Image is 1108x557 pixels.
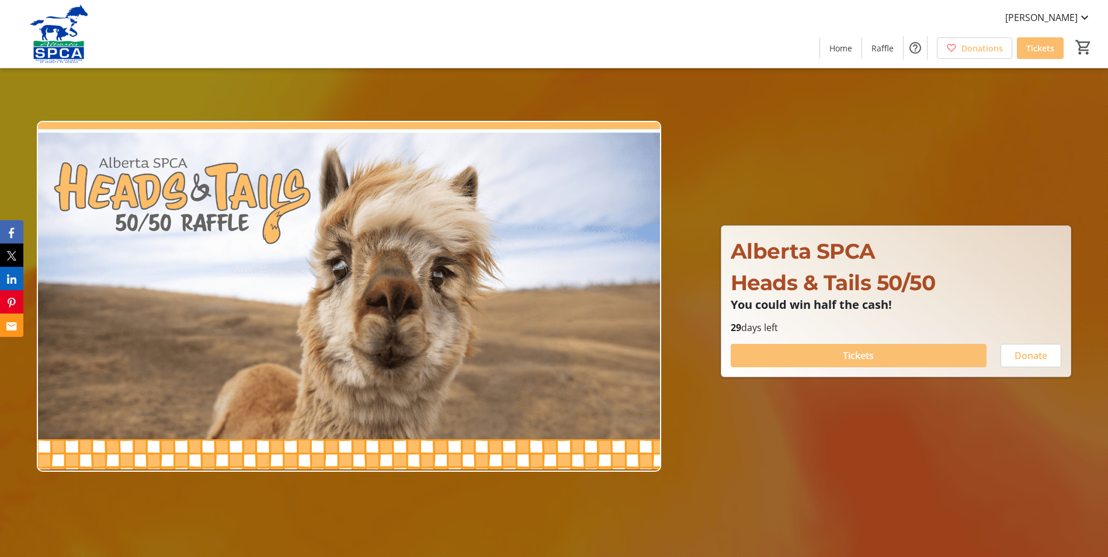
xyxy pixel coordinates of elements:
[1005,11,1078,25] span: [PERSON_NAME]
[1001,344,1061,367] button: Donate
[820,37,862,59] a: Home
[871,42,894,54] span: Raffle
[843,349,874,363] span: Tickets
[731,270,936,295] span: Heads & Tails 50/50
[1026,42,1054,54] span: Tickets
[7,5,111,63] img: Alberta SPCA's Logo
[1073,37,1094,58] button: Cart
[731,238,876,264] span: Alberta SPCA
[829,42,852,54] span: Home
[1017,37,1064,59] a: Tickets
[731,321,1061,335] p: days left
[904,36,927,60] button: Help
[1015,349,1047,363] span: Donate
[731,298,1061,311] p: You could win half the cash!
[37,121,661,472] img: Campaign CTA Media Photo
[961,42,1003,54] span: Donations
[862,37,903,59] a: Raffle
[937,37,1012,59] a: Donations
[731,321,741,334] span: 29
[731,344,987,367] button: Tickets
[996,8,1101,27] button: [PERSON_NAME]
